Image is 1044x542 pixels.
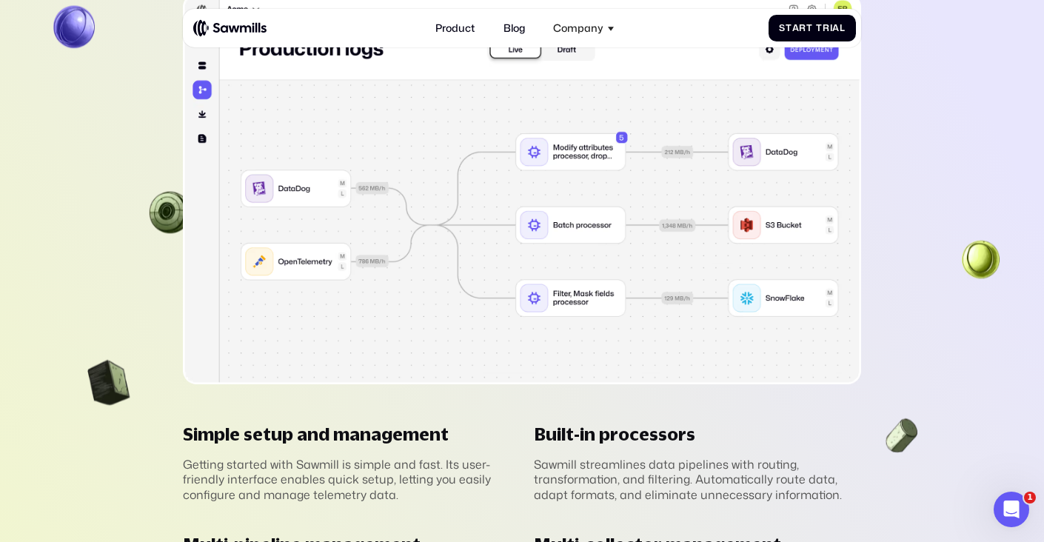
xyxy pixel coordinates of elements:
span: r [799,23,806,34]
span: S [779,23,786,34]
span: 1 [1024,492,1036,503]
span: t [806,23,813,34]
div: Simple setup and management [183,424,449,445]
span: a [832,23,840,34]
iframe: Intercom live chat [994,492,1029,527]
a: StartTrial [769,15,856,41]
span: T [816,23,823,34]
a: Blog [495,14,532,42]
div: Company [546,14,622,42]
div: Getting started with Sawmill is simple and fast. Its user-friendly interface enables quick setup,... [183,457,510,503]
div: Sawmill streamlines data pipelines with routing, transformation, and filtering. Automatically rou... [534,457,861,503]
div: Built-in processors [534,424,695,445]
span: l [840,23,846,34]
span: i [830,23,833,34]
span: a [792,23,800,34]
a: Product [427,14,482,42]
span: t [786,23,792,34]
div: Company [553,22,603,35]
span: r [823,23,830,34]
